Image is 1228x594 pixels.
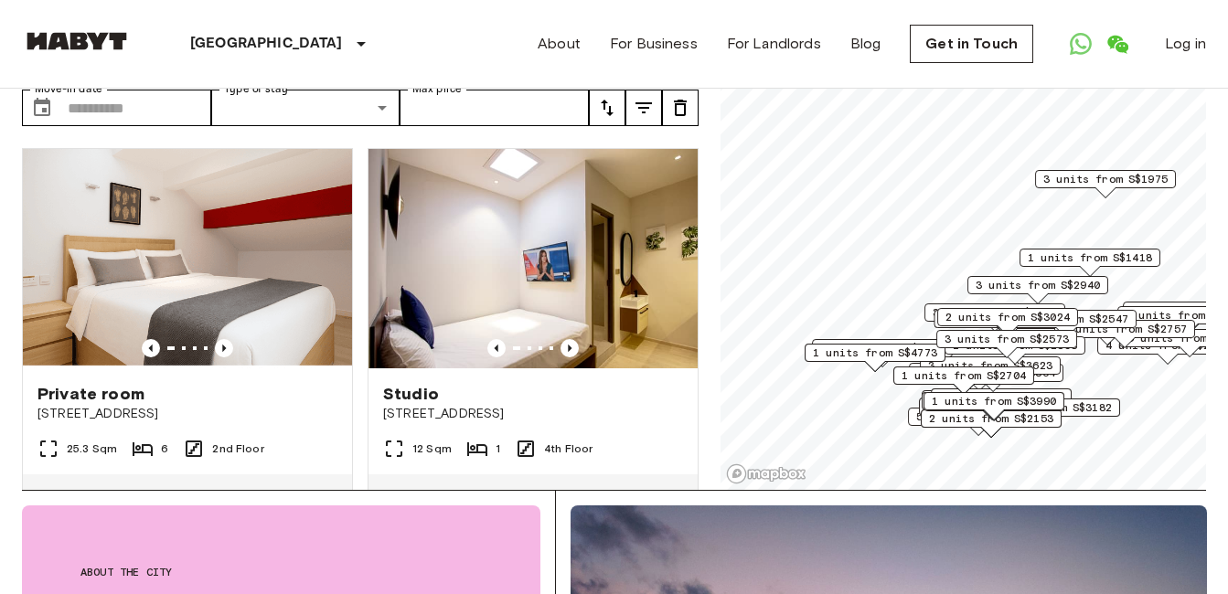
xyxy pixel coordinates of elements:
div: Map marker [922,392,1062,420]
div: Map marker [1035,170,1176,198]
span: 1 units from S$2547 [1004,311,1128,327]
span: 2 units from S$2757 [1062,321,1187,337]
button: tune [589,90,625,126]
span: 6 [161,440,168,457]
div: Map marker [920,356,1061,385]
img: Marketing picture of unit SG-01-127-001-001 [23,149,352,368]
span: SGD 2,940 [600,489,683,505]
div: Map marker [921,409,1062,438]
span: [STREET_ADDRESS] [383,405,683,423]
button: Previous image [142,339,160,357]
span: 1 units from S$4196 [820,340,945,356]
button: Previous image [215,339,233,357]
span: 5 units from S$1680 [916,408,1041,425]
span: 4th Floor [544,440,593,457]
div: Map marker [805,344,945,372]
div: Map marker [924,392,1064,420]
img: Marketing picture of unit SG-01-110-033-001 [368,149,698,368]
span: 1 units from S$4773 [813,345,937,361]
span: 1 units from S$3990 [932,393,1056,409]
span: 1 units from S$1418 [1028,249,1152,266]
span: 25.3 Sqm [67,440,117,457]
span: Private room [37,383,144,405]
div: Map marker [979,398,1120,427]
span: 3 units from S$1985 [933,304,1057,321]
span: Studio [383,383,439,405]
a: Marketing picture of unit SG-01-127-001-001Previous imagePrevious imagePrivate room[STREET_ADDRES... [22,148,353,537]
a: Get in Touch [910,25,1033,63]
span: 3 units from S$2940 [976,277,1100,293]
div: Map marker [937,308,1078,336]
p: [GEOGRAPHIC_DATA] [190,33,343,55]
button: Previous image [487,339,506,357]
a: For Landlords [727,33,821,55]
span: About the city [80,564,482,580]
div: Map marker [934,310,1081,338]
span: 2 units from S$3024 [945,309,1070,325]
div: Map marker [996,310,1137,338]
label: Max price [412,81,462,97]
span: [STREET_ADDRESS] [37,405,337,423]
a: For Business [610,33,698,55]
a: Mapbox logo [726,463,806,484]
a: Marketing picture of unit SG-01-110-033-001Previous imagePrevious imageStudio[STREET_ADDRESS]12 S... [368,148,699,537]
span: 2nd Floor [212,440,263,457]
div: Map marker [923,364,1063,392]
span: 3 units from S$1975 [1043,171,1168,187]
a: Log in [1165,33,1206,55]
div: Map marker [931,388,1072,417]
label: Move-in date [35,81,102,97]
a: Blog [850,33,881,55]
label: Type of stay [224,81,288,97]
div: Map marker [908,408,1049,436]
a: About [538,33,581,55]
button: Previous image [561,339,579,357]
div: Map marker [893,366,1034,395]
span: SGD 2,380 [254,489,337,505]
a: Open WeChat [1099,26,1136,62]
span: 1 units from S$2704 [902,367,1026,384]
div: Map marker [1054,320,1195,348]
button: tune [662,90,699,126]
div: Map marker [967,276,1108,304]
button: tune [625,90,662,126]
span: 1 [496,440,500,457]
div: Map marker [1020,249,1160,277]
span: 3 units from S$3623 [928,357,1052,374]
span: 12 Sqm [412,440,452,457]
div: Map marker [924,303,1065,332]
div: Map marker [812,339,953,367]
span: 1 units from S$3182 [988,399,1112,416]
a: Open WhatsApp [1062,26,1099,62]
button: Choose date [24,90,60,126]
span: 3 units from S$2573 [945,331,1069,347]
div: Map marker [936,330,1077,358]
div: Map marker [919,398,1060,426]
img: Habyt [22,32,132,50]
div: Map marker [945,336,1085,365]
